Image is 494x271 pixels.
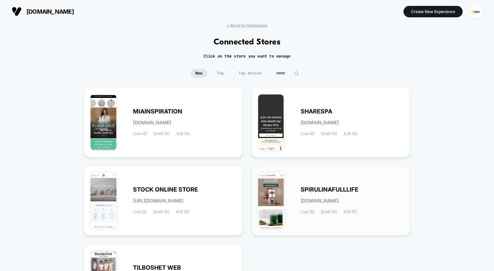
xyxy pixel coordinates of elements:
[190,69,207,78] span: New
[321,131,337,136] span: Draft (3)
[301,120,339,125] span: [DOMAIN_NAME]
[344,131,357,136] span: A/B (4)
[91,173,116,228] img: STOCK_ONLINE_STORE
[133,210,147,214] span: Live (2)
[258,173,284,228] img: SPIRULINAFULLLIFE
[10,6,76,17] button: [DOMAIN_NAME]
[133,120,171,125] span: [DOMAIN_NAME]
[469,5,482,18] img: ppic
[133,109,182,114] span: MIAINSPIRATION
[301,210,314,214] span: Live (5)
[133,187,198,192] span: STOCK ONLINE STORE
[153,210,169,214] span: Draft (0)
[226,23,267,28] span: < Back to Homepage
[301,131,315,136] span: Live (4)
[133,131,147,136] span: Live (4)
[258,94,284,150] img: SHARESPA
[204,54,291,59] h2: Click on the store you want to manage
[234,69,266,78] span: Top Active
[403,6,463,17] button: Create New Experience
[321,210,337,214] span: Draft (0)
[214,38,281,47] h1: Connected Stores
[91,94,116,150] img: MIAINSPIRATION
[301,198,339,203] span: [DOMAIN_NAME]
[212,69,229,78] span: Top
[176,210,189,214] span: A/B (2)
[176,131,189,136] span: A/B (4)
[343,210,356,214] span: A/B (5)
[154,131,170,136] span: Draft (3)
[301,187,358,192] span: SPIRULINAFULLLIFE
[133,198,183,203] span: [URL][DOMAIN_NAME]
[12,7,22,16] img: Visually logo
[26,8,74,15] span: [DOMAIN_NAME]
[301,109,332,114] span: SHARESPA
[294,71,299,76] img: edit
[468,5,484,18] button: ppic
[133,265,181,270] span: TILBOSHET WEB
